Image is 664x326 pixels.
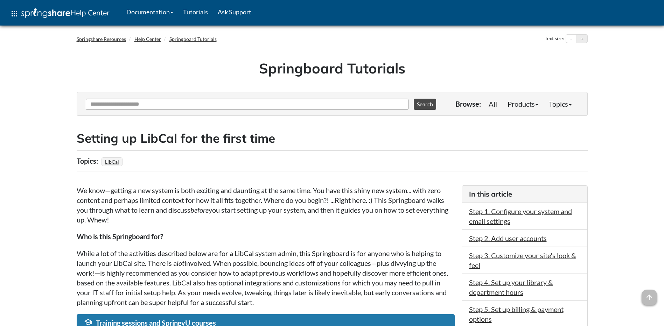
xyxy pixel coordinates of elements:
a: All [483,97,502,111]
span: Help Center [70,8,110,17]
button: Increase text size [577,35,587,43]
a: Ask Support [213,3,256,21]
a: Help Center [134,36,161,42]
a: LibCal [104,157,120,167]
a: Step 1. Configure your system and email settings [469,207,572,225]
div: Topics: [77,154,100,168]
span: arrow_upward [642,290,657,305]
img: Springshare [21,8,70,18]
h1: Springboard Tutorials [82,58,582,78]
em: before [190,206,209,214]
h3: In this article [469,189,580,199]
p: We know—getting a new system is both exciting and daunting at the same time. You have this shiny ... [77,185,455,225]
a: Step 2. Add user accounts [469,234,547,242]
p: While a lot of the activities described below are for a LibCal system admin, this Springboard is ... [77,248,455,307]
a: Step 4. Set up your library & department hours [469,278,553,296]
div: Text size: [543,34,566,43]
a: arrow_upward [642,290,657,299]
a: Tutorials [178,3,213,21]
a: Step 5. Set up billing & payment options [469,305,564,323]
strong: Who is this Springboard for? [77,232,163,241]
a: Step 3. Customize your site's look & feel [469,251,576,269]
a: Topics [544,97,577,111]
a: Springboard Tutorials [169,36,217,42]
button: Search [414,99,436,110]
a: Documentation [121,3,178,21]
p: Browse: [455,99,481,109]
a: Springshare Resources [77,36,126,42]
a: apps Help Center [5,3,114,24]
a: Products [502,97,544,111]
span: apps [10,9,19,18]
em: lot [177,259,184,267]
h2: Setting up LibCal for the first time [77,130,588,147]
button: Decrease text size [566,35,576,43]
